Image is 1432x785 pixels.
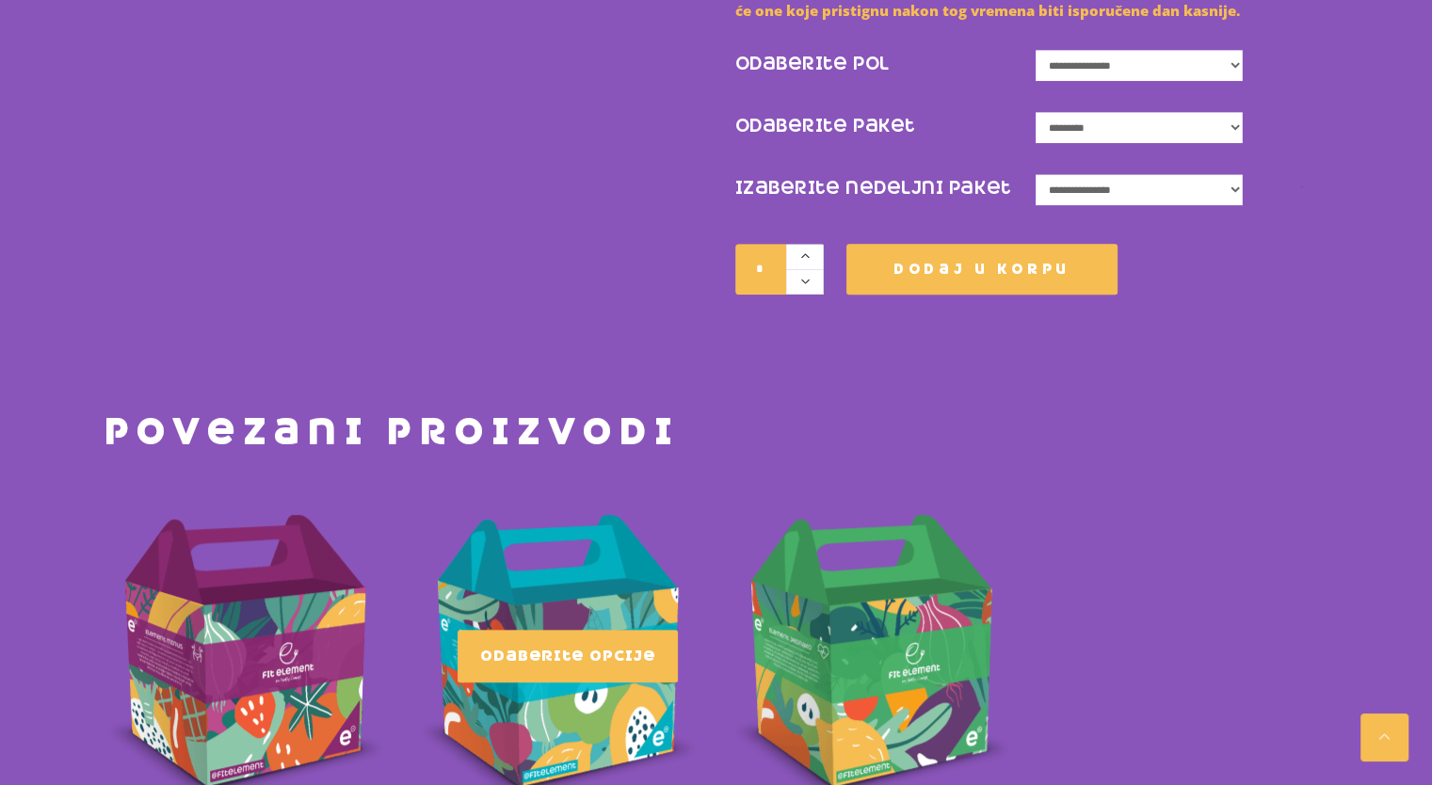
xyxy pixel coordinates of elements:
a: Odaberite opcije za „Element +“ [458,630,678,682]
label: Izaberite nedeljni paket [735,152,1036,215]
label: Odaberite Paket [735,90,1036,152]
h2: Povezani proizvodi [105,415,1328,450]
a: Clear options [1300,186,1304,188]
span: Dodaj u korpu [893,256,1071,282]
label: Odaberite Pol [735,28,1036,90]
button: Dodaj u korpu [846,244,1118,295]
span: Odaberite opcije [480,647,655,665]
